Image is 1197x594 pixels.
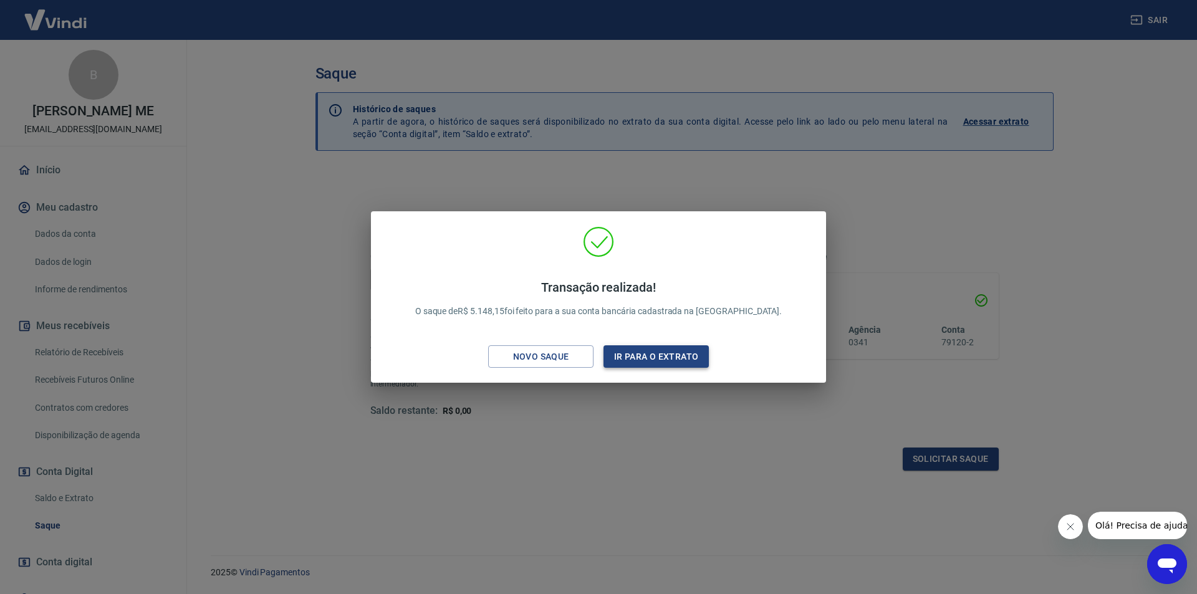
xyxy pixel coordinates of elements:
[415,280,782,318] p: O saque de R$ 5.148,15 foi feito para a sua conta bancária cadastrada na [GEOGRAPHIC_DATA].
[488,345,594,368] button: Novo saque
[603,345,709,368] button: Ir para o extrato
[1058,514,1083,539] iframe: Fechar mensagem
[7,9,105,19] span: Olá! Precisa de ajuda?
[1147,544,1187,584] iframe: Botão para abrir a janela de mensagens
[1088,512,1187,539] iframe: Mensagem da empresa
[498,349,584,365] div: Novo saque
[415,280,782,295] h4: Transação realizada!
